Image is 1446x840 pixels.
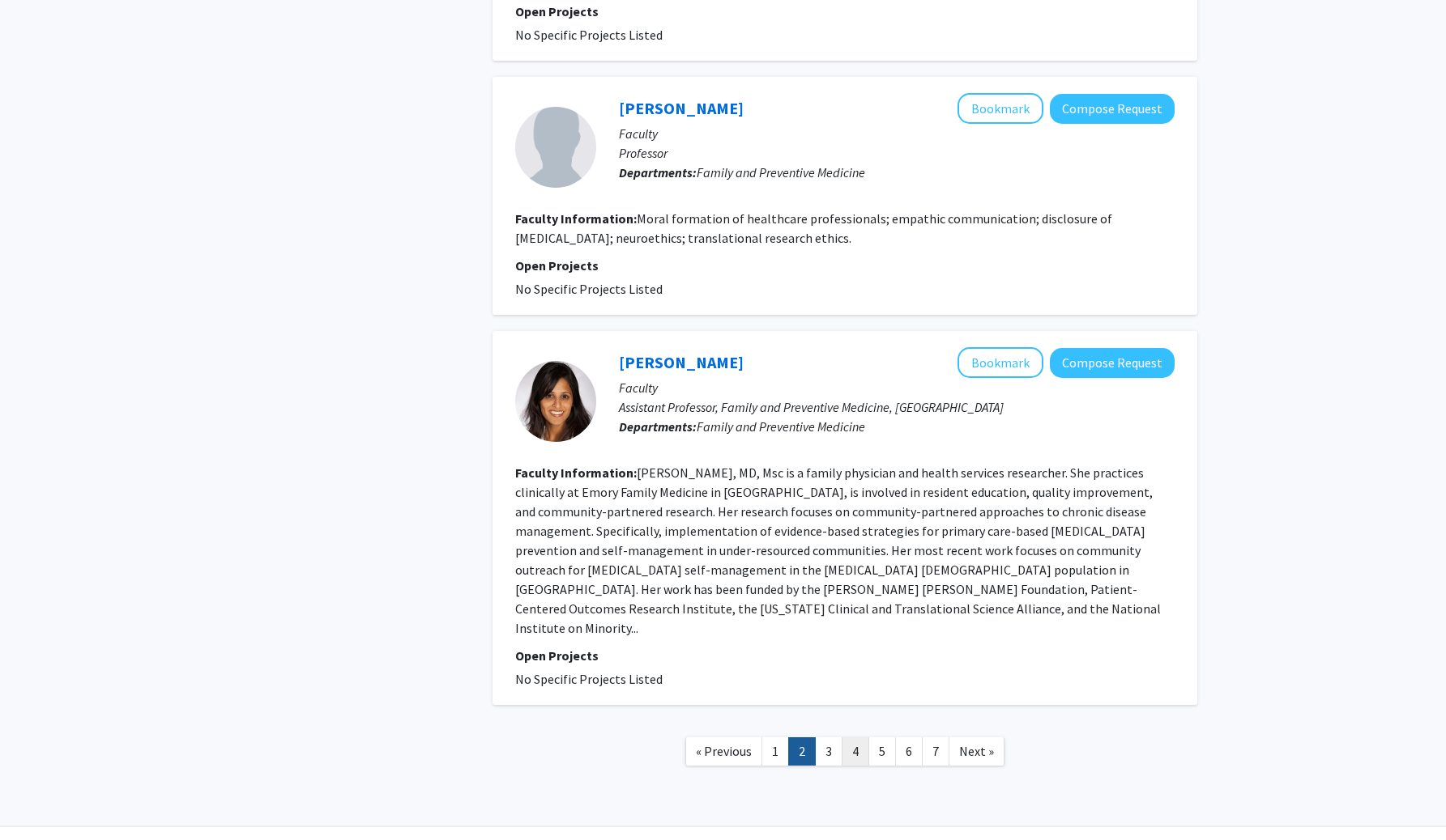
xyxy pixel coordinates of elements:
p: Faculty [619,124,1175,143]
fg-read-more: [PERSON_NAME], MD, Msc is a family physician and health services researcher. She practices clinic... [515,465,1161,636]
button: Compose Request to John Banja [1050,94,1175,124]
span: No Specific Projects Listed [515,281,663,297]
a: 2 [788,737,816,766]
b: Departments: [619,418,697,435]
p: Open Projects [515,256,1175,275]
button: Compose Request to Megha Shah [1050,348,1175,378]
a: [PERSON_NAME] [619,98,744,118]
fg-read-more: Moral formation of healthcare professionals; empathic communication; disclosure of [MEDICAL_DATA]... [515,210,1112,246]
b: Faculty Information: [515,210,637,227]
p: Assistant Professor, Family and Preventive Medicine, [GEOGRAPHIC_DATA] [619,397,1175,417]
button: Add John Banja to Bookmarks [958,93,1043,124]
a: 5 [868,737,896,766]
span: No Specific Projects Listed [515,671,663,687]
p: Open Projects [515,646,1175,665]
a: 3 [815,737,842,766]
a: 6 [895,737,923,766]
span: Next » [959,743,994,759]
nav: Page navigation [493,721,1197,787]
span: Family and Preventive Medicine [697,164,865,180]
a: [PERSON_NAME] [619,352,744,372]
span: No Specific Projects Listed [515,27,663,43]
iframe: Chat [12,767,69,828]
p: Open Projects [515,2,1175,21]
a: 7 [922,737,949,766]
p: Faculty [619,378,1175,397]
button: Add Megha Shah to Bookmarks [958,347,1043,378]
span: « Previous [696,743,752,759]
a: 1 [761,737,789,766]
b: Departments: [619,164,697,180]
a: 4 [842,737,869,766]
p: Professor [619,143,1175,163]
b: Faculty Information: [515,465,637,481]
a: Next [949,737,1005,766]
a: Previous [685,737,762,766]
span: Family and Preventive Medicine [697,418,865,435]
